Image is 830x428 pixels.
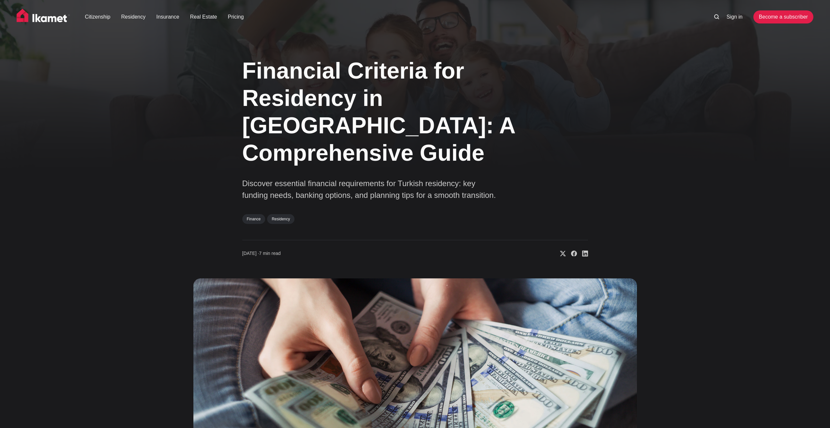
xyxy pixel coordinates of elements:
[555,250,566,257] a: Share on X
[267,214,294,224] a: Residency
[190,13,217,21] a: Real Estate
[121,13,146,21] a: Residency
[156,13,179,21] a: Insurance
[242,178,503,201] p: Discover essential financial requirements for Turkish residency: key funding needs, banking optio...
[242,250,281,257] time: 7 min read
[17,9,70,25] img: Ikamet home
[242,214,265,224] a: Finance
[753,10,813,23] a: Become a subscriber
[242,57,523,167] h1: Financial Criteria for Residency in [GEOGRAPHIC_DATA]: A Comprehensive Guide
[727,13,743,21] a: Sign in
[566,250,577,257] a: Share on Facebook
[577,250,588,257] a: Share on Linkedin
[228,13,244,21] a: Pricing
[85,13,110,21] a: Citizenship
[242,251,259,256] span: [DATE] ∙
